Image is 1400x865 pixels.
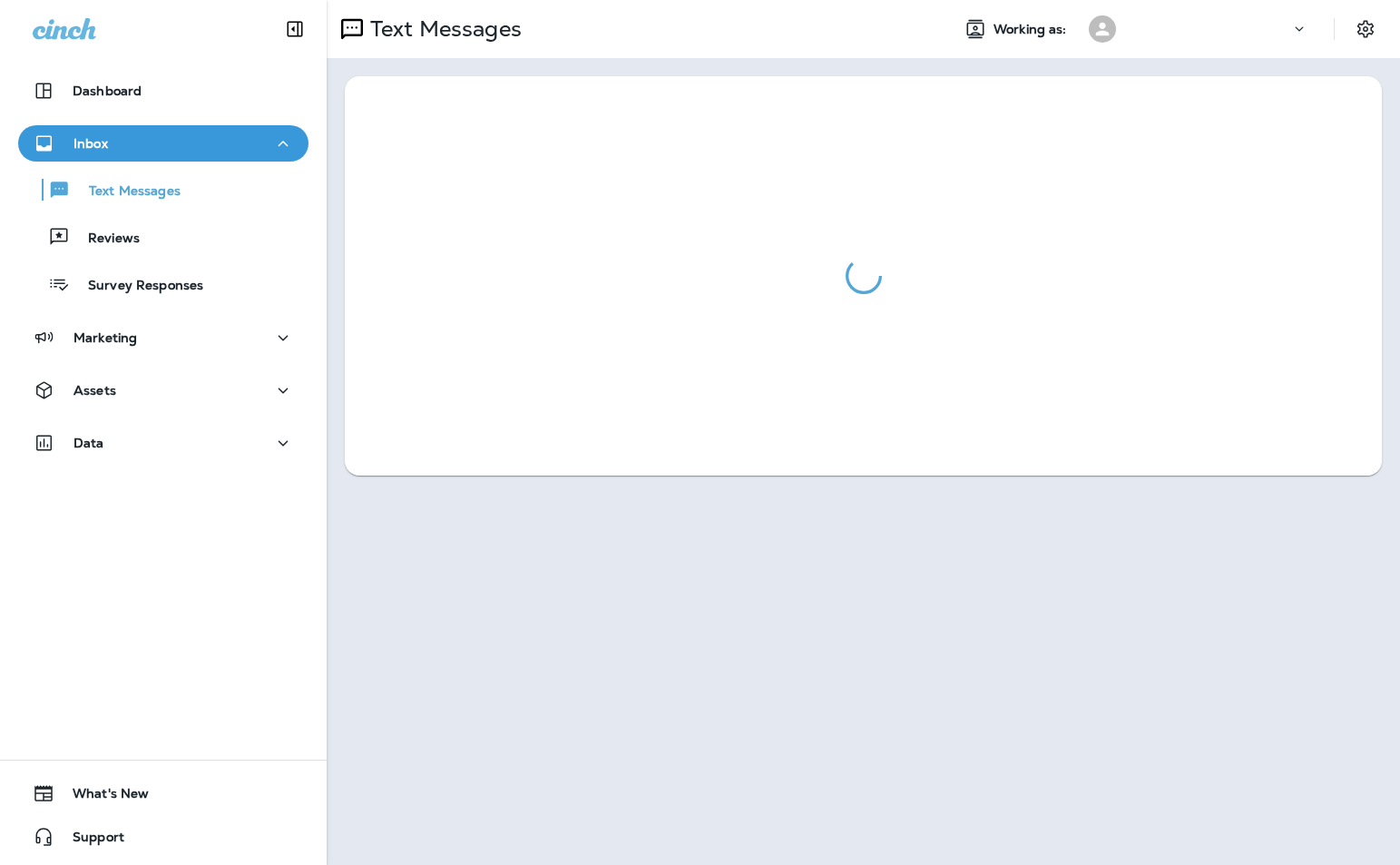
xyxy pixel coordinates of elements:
span: What's New [54,786,149,808]
button: Collapse Sidebar [269,11,320,47]
p: Dashboard [73,84,142,98]
p: Text Messages [363,15,522,43]
p: Assets [73,383,116,398]
button: Marketing [18,319,308,356]
span: Working as: [994,22,1071,37]
button: Reviews [18,218,308,256]
button: Dashboard [18,73,308,109]
p: Reviews [70,231,140,248]
button: Text Messages [18,171,308,209]
p: Inbox [73,136,108,151]
button: Settings [1349,13,1382,45]
p: Data [73,436,104,450]
span: Support [54,830,124,851]
button: Assets [18,372,308,408]
p: Survey Responses [70,278,203,295]
p: Text Messages [71,183,181,201]
button: What's New [18,775,308,811]
button: Inbox [18,125,308,162]
button: Data [18,425,308,461]
button: Survey Responses [18,265,308,303]
button: Support [18,819,308,855]
p: Marketing [73,330,137,345]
